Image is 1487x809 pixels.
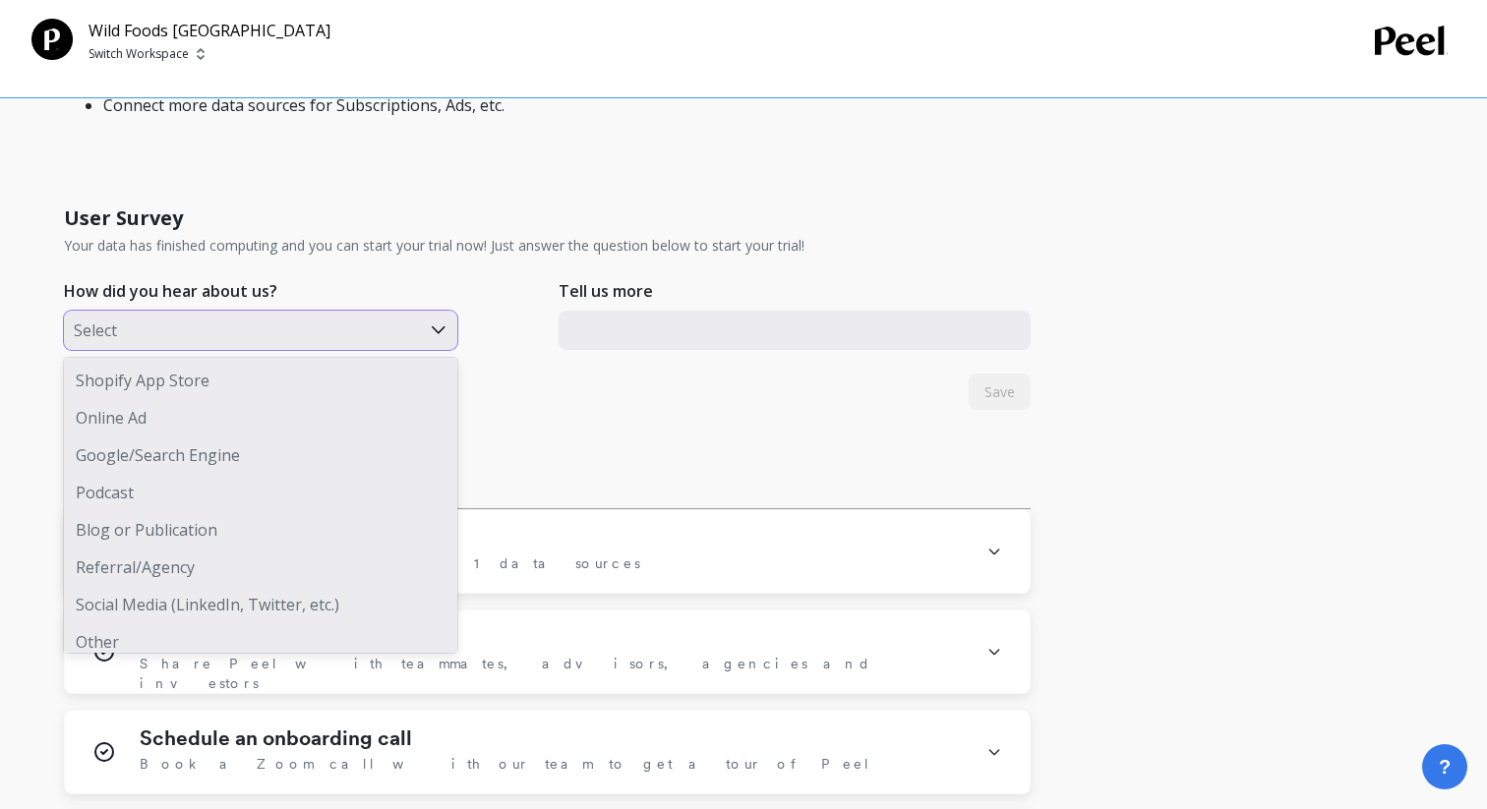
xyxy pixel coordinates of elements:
[31,19,73,60] img: Team Profile
[140,726,412,750] h1: Schedule an onboarding call
[140,654,963,693] span: Share Peel with teammates, advisors, agencies and investors
[103,93,991,117] li: Connect more data sources for Subscriptions, Ads, etc.
[64,511,457,549] div: Blog or Publication
[197,46,205,62] img: picker
[64,362,457,399] div: Shopify App Store
[140,754,871,774] span: Book a Zoom call with our team to get a tour of Peel
[64,204,183,232] h1: User Survey
[64,436,457,474] div: Google/Search Engine
[89,46,189,62] p: Switch Workspace
[89,19,330,42] p: Wild Foods [GEOGRAPHIC_DATA]
[64,586,457,623] div: Social Media (LinkedIn, Twitter, etc.)
[559,279,653,303] p: Tell us more
[64,399,457,436] div: Online Ad
[64,623,457,661] div: Other
[1439,753,1451,780] span: ?
[64,549,457,586] div: Referral/Agency
[64,474,457,511] div: Podcast
[64,279,277,303] p: How did you hear about us?
[64,236,804,256] p: Your data has finished computing and you can start your trial now! Just answer the question below...
[1422,744,1467,789] button: ?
